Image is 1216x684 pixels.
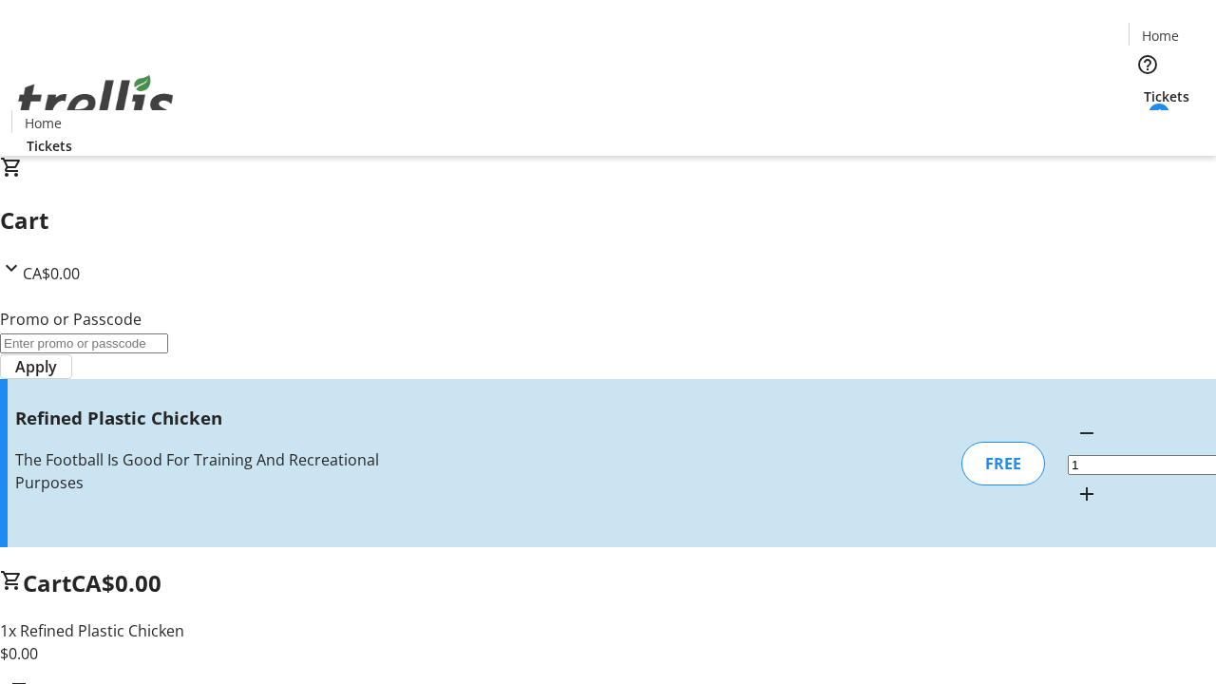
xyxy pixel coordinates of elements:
[1129,106,1167,144] button: Cart
[11,54,180,149] img: Orient E2E Organization Zk2cuvdVaT's Logo
[1129,46,1167,84] button: Help
[1068,475,1106,513] button: Increment by one
[1068,414,1106,452] button: Decrement by one
[23,263,80,284] span: CA$0.00
[961,442,1045,485] div: FREE
[1144,86,1189,106] span: Tickets
[1129,86,1205,106] a: Tickets
[11,136,87,156] a: Tickets
[12,113,73,133] a: Home
[1142,26,1179,46] span: Home
[71,567,161,598] span: CA$0.00
[27,136,72,156] span: Tickets
[25,113,62,133] span: Home
[1130,26,1190,46] a: Home
[15,355,57,378] span: Apply
[15,448,430,494] div: The Football Is Good For Training And Recreational Purposes
[15,405,430,431] h3: Refined Plastic Chicken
